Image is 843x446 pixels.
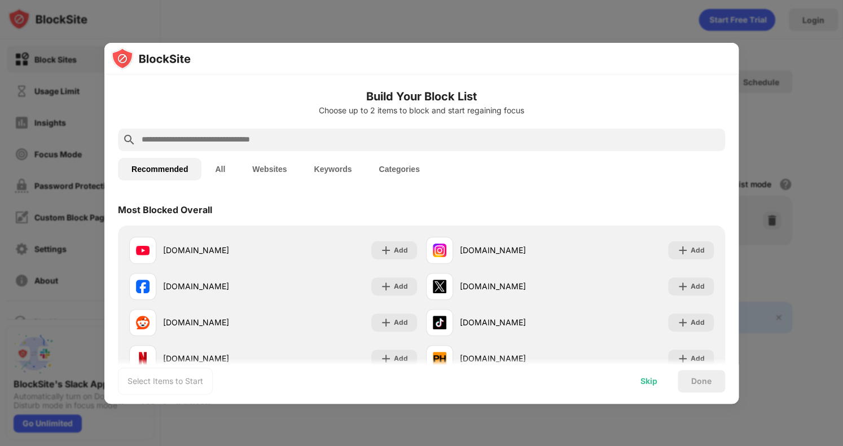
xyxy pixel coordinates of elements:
button: All [201,158,239,180]
img: favicons [136,280,150,293]
div: Most Blocked Overall [118,204,212,215]
button: Categories [365,158,433,180]
div: Add [394,317,408,328]
h6: Build Your Block List [118,88,725,105]
button: Websites [239,158,300,180]
div: Add [691,245,705,256]
div: [DOMAIN_NAME] [163,280,273,292]
div: [DOMAIN_NAME] [460,316,570,328]
div: Done [691,377,712,386]
div: Add [691,353,705,364]
div: Add [691,317,705,328]
div: Choose up to 2 items to block and start regaining focus [118,106,725,115]
div: [DOMAIN_NAME] [163,316,273,328]
div: Add [691,281,705,292]
img: favicons [433,316,446,329]
img: favicons [433,280,446,293]
img: favicons [136,244,150,257]
div: Add [394,281,408,292]
img: favicons [136,316,150,329]
div: [DOMAIN_NAME] [460,244,570,256]
img: search.svg [122,133,136,147]
img: favicons [136,352,150,365]
div: [DOMAIN_NAME] [163,352,273,364]
button: Recommended [118,158,201,180]
div: [DOMAIN_NAME] [163,244,273,256]
div: [DOMAIN_NAME] [460,352,570,364]
div: Select Items to Start [128,376,203,387]
div: [DOMAIN_NAME] [460,280,570,292]
img: favicons [433,352,446,365]
div: Add [394,245,408,256]
div: Skip [640,377,657,386]
img: logo-blocksite.svg [111,47,191,70]
button: Keywords [300,158,365,180]
img: favicons [433,244,446,257]
div: Add [394,353,408,364]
